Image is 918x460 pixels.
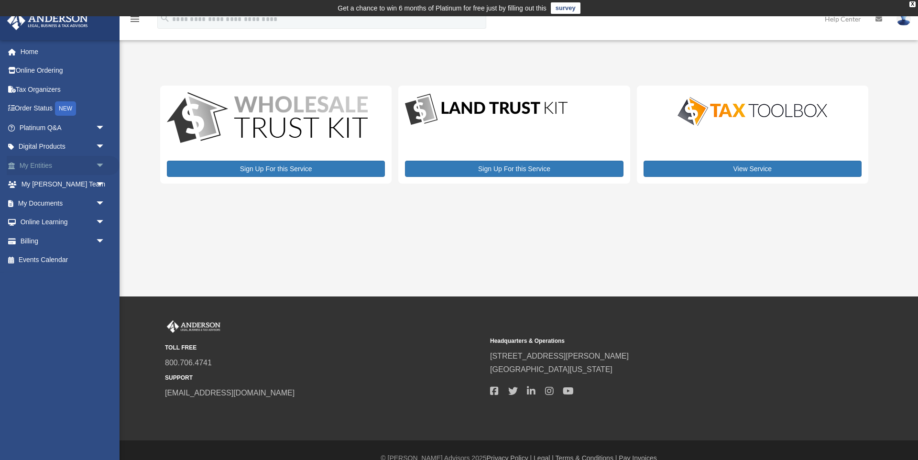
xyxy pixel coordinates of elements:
a: [STREET_ADDRESS][PERSON_NAME] [490,352,629,360]
a: Sign Up For this Service [167,161,385,177]
img: WS-Trust-Kit-lgo-1.jpg [167,92,368,145]
a: [GEOGRAPHIC_DATA][US_STATE] [490,365,612,373]
a: Sign Up For this Service [405,161,623,177]
img: User Pic [896,12,911,26]
div: Get a chance to win 6 months of Platinum for free just by filling out this [338,2,546,14]
span: arrow_drop_down [96,137,115,157]
small: TOLL FREE [165,343,483,353]
a: Online Learningarrow_drop_down [7,213,120,232]
a: menu [129,17,141,25]
img: Anderson Advisors Platinum Portal [4,11,91,30]
a: survey [551,2,580,14]
a: My [PERSON_NAME] Teamarrow_drop_down [7,175,120,194]
a: 800.706.4741 [165,359,212,367]
a: My Documentsarrow_drop_down [7,194,120,213]
a: Tax Organizers [7,80,120,99]
div: close [909,1,916,7]
i: menu [129,13,141,25]
a: Platinum Q&Aarrow_drop_down [7,118,120,137]
img: Anderson Advisors Platinum Portal [165,320,222,333]
span: arrow_drop_down [96,175,115,195]
i: search [160,13,170,23]
small: Headquarters & Operations [490,336,809,346]
a: Order StatusNEW [7,99,120,119]
span: arrow_drop_down [96,213,115,232]
a: Online Ordering [7,61,120,80]
a: [EMAIL_ADDRESS][DOMAIN_NAME] [165,389,295,397]
span: arrow_drop_down [96,194,115,213]
a: Billingarrow_drop_down [7,231,120,251]
img: LandTrust_lgo-1.jpg [405,92,568,127]
span: arrow_drop_down [96,231,115,251]
a: View Service [644,161,862,177]
a: Events Calendar [7,251,120,270]
span: arrow_drop_down [96,156,115,175]
a: My Entitiesarrow_drop_down [7,156,120,175]
span: arrow_drop_down [96,118,115,138]
small: SUPPORT [165,373,483,383]
div: NEW [55,101,76,116]
a: Home [7,42,120,61]
a: Digital Productsarrow_drop_down [7,137,115,156]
